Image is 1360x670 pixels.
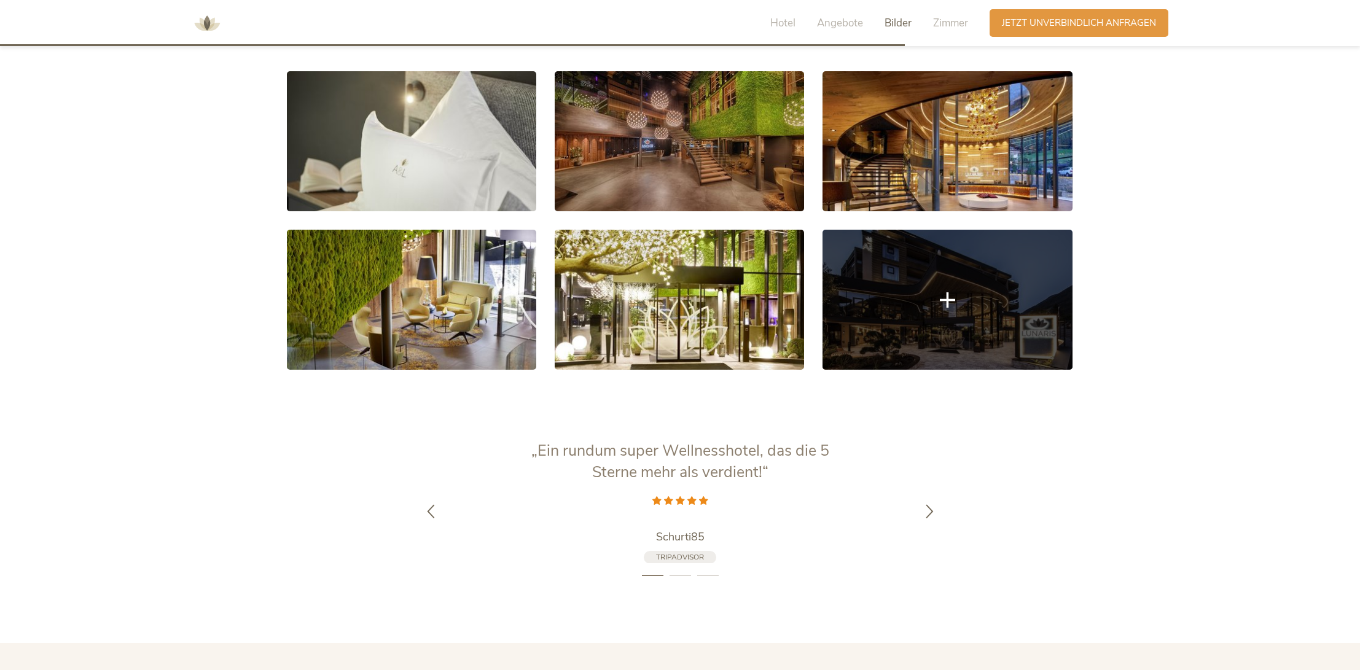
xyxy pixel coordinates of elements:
[644,551,716,564] a: Tripadvisor
[885,16,912,30] span: Bilder
[933,16,968,30] span: Zimmer
[531,440,829,483] span: „Ein rundum super Wellnesshotel, das die 5 Sterne mehr als verdient!“
[656,529,705,544] span: Schurti85
[1002,17,1156,29] span: Jetzt unverbindlich anfragen
[189,5,225,42] img: AMONTI & LUNARIS Wellnessresort
[770,16,795,30] span: Hotel
[817,16,863,30] span: Angebote
[656,552,704,562] span: Tripadvisor
[526,529,834,545] a: Schurti85
[189,18,225,27] a: AMONTI & LUNARIS Wellnessresort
